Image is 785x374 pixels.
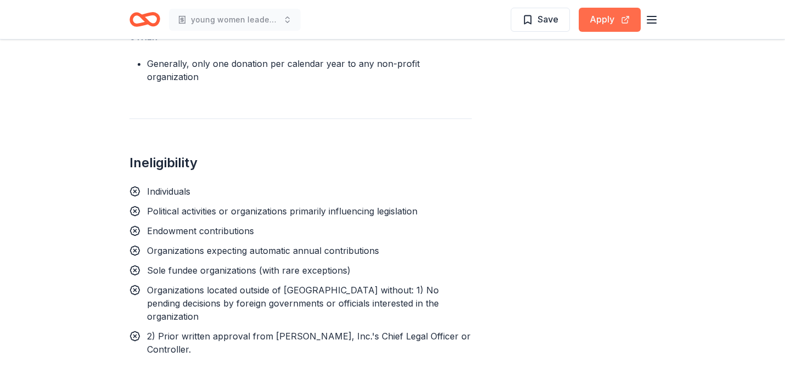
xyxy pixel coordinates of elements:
[538,12,558,26] span: Save
[129,7,160,32] a: Home
[147,285,439,322] span: Organizations located outside of [GEOGRAPHIC_DATA] without: 1) No pending decisions by foreign go...
[147,57,472,83] li: Generally, only one donation per calendar year to any non-profit organization
[511,8,570,32] button: Save
[129,154,472,172] h2: Ineligibility
[147,265,351,276] span: Sole fundee organizations (with rare exceptions)
[147,186,190,197] span: Individuals
[191,13,279,26] span: young women leadership training and education support
[579,8,641,32] button: Apply
[169,9,301,31] button: young women leadership training and education support
[147,245,379,256] span: Organizations expecting automatic annual contributions
[147,331,471,355] span: 2) Prior written approval from [PERSON_NAME], Inc.'s Chief Legal Officer or Controller.
[147,206,417,217] span: Political activities or organizations primarily influencing legislation
[147,225,254,236] span: Endowment contributions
